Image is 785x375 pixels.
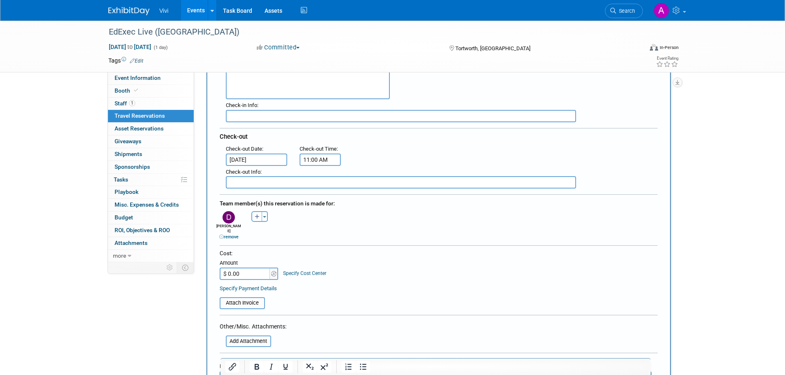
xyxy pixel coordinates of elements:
small: : [226,102,258,108]
button: Numbered list [342,361,356,373]
a: Staff1 [108,98,194,110]
div: Cost: [220,249,658,257]
div: Team member(s) this reservation is made for: [220,196,658,209]
a: Booth [108,85,194,97]
button: Superscript [317,361,331,373]
a: Specify Payment Details [220,285,277,291]
span: (1 day) [153,45,168,50]
span: Giveaways [115,138,141,144]
button: Insert/edit link [225,361,239,373]
span: Misc. Expenses & Credits [115,201,179,208]
span: 1 [129,100,135,106]
img: Amy Barker [654,3,669,19]
body: Rich Text Area. Press ALT-0 for help. [5,3,426,12]
span: Check-out [220,133,248,140]
div: Other/Misc. Attachments: [220,322,286,333]
button: Committed [254,43,303,52]
div: Reservation Notes/Details: [220,359,651,371]
a: Tasks [108,174,194,186]
div: Event Format [594,43,679,55]
span: Check-out Date [226,146,262,152]
span: [DATE] [DATE] [108,43,152,51]
a: Search [605,4,643,18]
span: Booth [115,87,140,94]
button: Bold [250,361,264,373]
span: to [126,44,134,50]
span: Event Information [115,75,161,81]
a: Edit [130,58,143,64]
a: Asset Reservations [108,123,194,135]
td: Toggle Event Tabs [177,262,194,273]
span: Tortworth, [GEOGRAPHIC_DATA] [455,45,530,51]
a: Playbook [108,186,194,198]
div: [PERSON_NAME] [216,224,242,240]
button: Bullet list [356,361,370,373]
button: Subscript [303,361,317,373]
a: Budget [108,212,194,224]
a: remove [219,234,239,240]
span: Tasks [114,176,128,183]
span: ROI, Objectives & ROO [115,227,170,233]
span: Asset Reservations [115,125,164,132]
span: Attachments [115,240,148,246]
a: Giveaways [108,135,194,148]
td: Tags [108,56,143,65]
span: more [113,252,126,259]
i: Booth reservation complete [134,88,138,93]
img: Format-Inperson.png [650,44,658,51]
span: Playbook [115,189,138,195]
a: Specify Cost Center [283,270,326,276]
a: Travel Reservations [108,110,194,122]
img: D.jpg [223,211,235,224]
a: Shipments [108,148,194,161]
a: Misc. Expenses & Credits [108,199,194,211]
span: Shipments [115,151,142,157]
span: Check-in Info [226,102,257,108]
a: Sponsorships [108,161,194,173]
td: Personalize Event Tab Strip [163,262,177,273]
div: In-Person [659,44,679,51]
a: Event Information [108,72,194,84]
span: Sponsorships [115,163,150,170]
small: : [226,146,263,152]
span: Budget [115,214,133,221]
small: : [300,146,338,152]
a: more [108,250,194,262]
span: Search [616,8,635,14]
span: Travel Reservations [115,112,165,119]
a: Attachments [108,237,194,249]
button: Underline [279,361,293,373]
a: ROI, Objectives & ROO [108,224,194,237]
span: Check-out Time [300,146,337,152]
button: Italic [264,361,278,373]
img: ExhibitDay [108,7,150,15]
div: Event Rating [656,56,678,61]
div: Amount [220,259,279,268]
span: Vivi [159,7,169,14]
div: EdExec Live ([GEOGRAPHIC_DATA]) [106,25,630,40]
span: Check-out Info [226,169,260,175]
small: : [226,169,262,175]
span: Staff [115,100,135,107]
